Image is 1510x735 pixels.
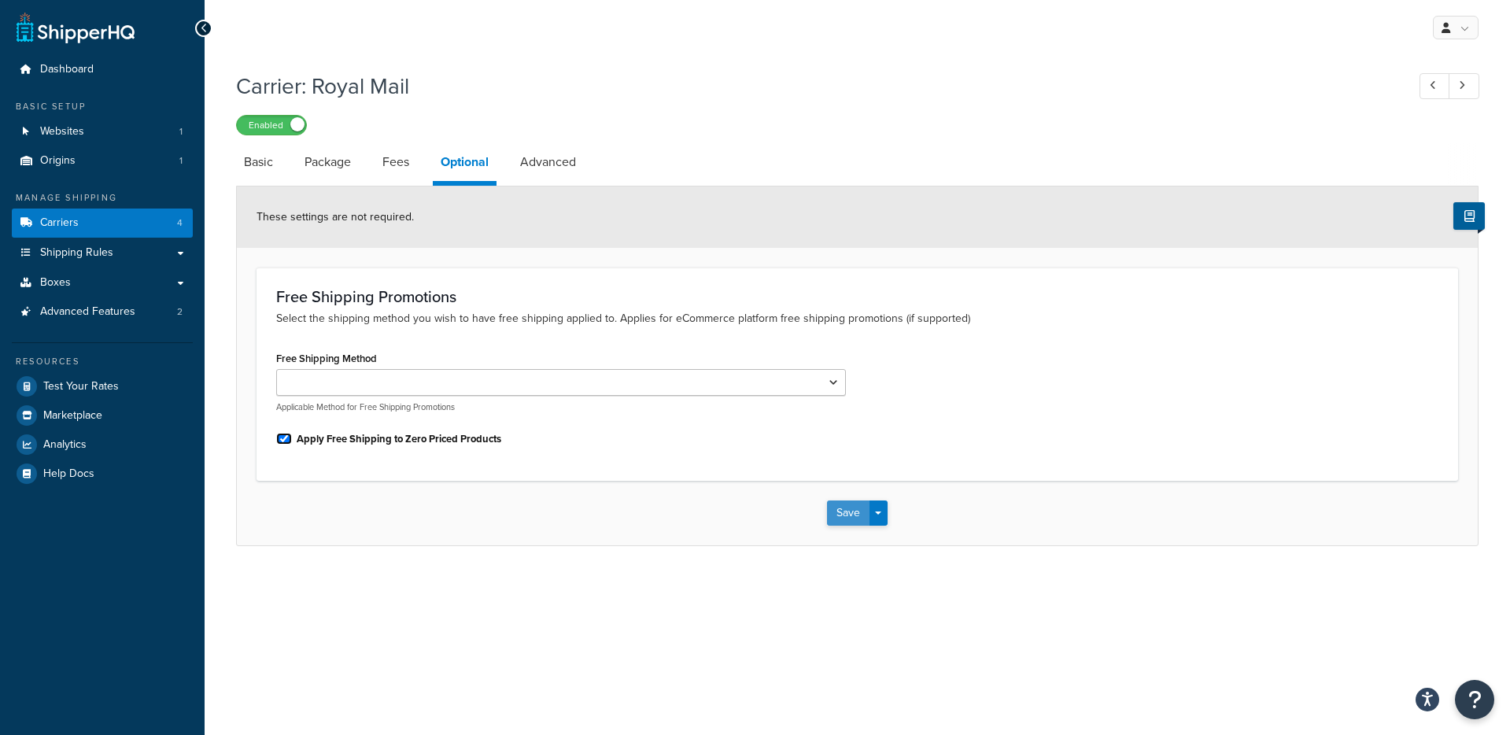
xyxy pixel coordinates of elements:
[179,154,183,168] span: 1
[12,268,193,297] a: Boxes
[43,467,94,481] span: Help Docs
[40,216,79,230] span: Carriers
[1455,680,1494,719] button: Open Resource Center
[12,55,193,84] a: Dashboard
[12,297,193,327] a: Advanced Features2
[12,401,193,430] a: Marketplace
[375,143,417,181] a: Fees
[12,238,193,268] a: Shipping Rules
[236,71,1390,102] h1: Carrier: Royal Mail
[40,154,76,168] span: Origins
[276,401,846,413] p: Applicable Method for Free Shipping Promotions
[12,117,193,146] li: Websites
[1453,202,1485,230] button: Show Help Docs
[12,146,193,175] a: Origins1
[297,143,359,181] a: Package
[12,146,193,175] li: Origins
[40,125,84,139] span: Websites
[40,63,94,76] span: Dashboard
[433,143,497,186] a: Optional
[12,372,193,401] a: Test Your Rates
[12,297,193,327] li: Advanced Features
[1449,73,1479,99] a: Next Record
[12,460,193,488] a: Help Docs
[40,305,135,319] span: Advanced Features
[43,438,87,452] span: Analytics
[12,430,193,459] a: Analytics
[276,353,377,364] label: Free Shipping Method
[179,125,183,139] span: 1
[12,355,193,368] div: Resources
[236,143,281,181] a: Basic
[1420,73,1450,99] a: Previous Record
[177,216,183,230] span: 4
[43,380,119,393] span: Test Your Rates
[12,209,193,238] a: Carriers4
[297,432,501,446] label: Apply Free Shipping to Zero Priced Products
[276,288,1438,305] h3: Free Shipping Promotions
[177,305,183,319] span: 2
[40,276,71,290] span: Boxes
[512,143,584,181] a: Advanced
[12,117,193,146] a: Websites1
[276,310,1438,327] p: Select the shipping method you wish to have free shipping applied to. Applies for eCommerce platf...
[43,409,102,423] span: Marketplace
[12,209,193,238] li: Carriers
[827,500,869,526] button: Save
[40,246,113,260] span: Shipping Rules
[12,191,193,205] div: Manage Shipping
[237,116,306,135] label: Enabled
[12,100,193,113] div: Basic Setup
[257,209,414,225] span: These settings are not required.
